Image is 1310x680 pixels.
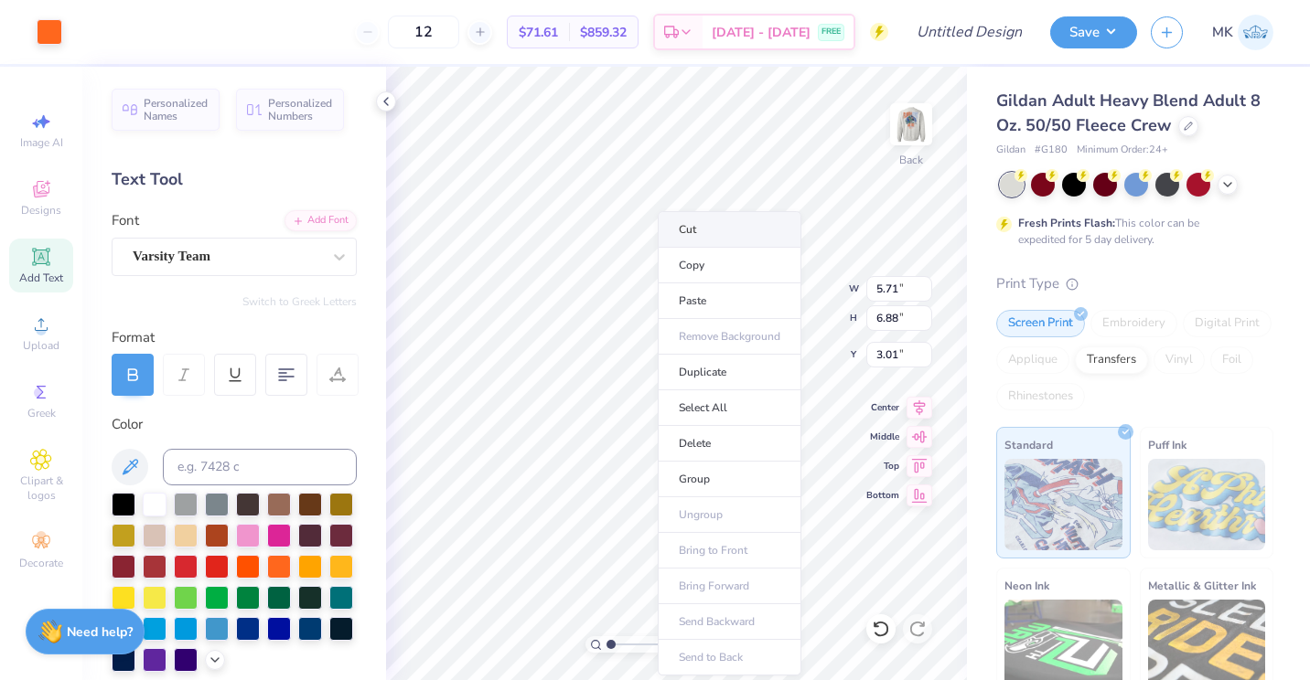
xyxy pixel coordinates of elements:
[996,310,1085,337] div: Screen Print
[866,460,899,473] span: Top
[1148,435,1187,454] span: Puff Ink
[1212,15,1273,50] a: MK
[1004,459,1122,550] img: Standard
[112,414,357,435] div: Color
[996,90,1261,136] span: Gildan Adult Heavy Blend Adult 8 Oz. 50/50 Fleece Crew
[996,383,1085,410] div: Rhinestones
[712,23,811,42] span: [DATE] - [DATE]
[1077,143,1168,158] span: Minimum Order: 24 +
[112,167,357,192] div: Text Tool
[21,203,61,218] span: Designs
[996,143,1025,158] span: Gildan
[996,273,1273,294] div: Print Type
[893,106,929,143] img: Back
[1212,22,1233,43] span: MK
[242,294,357,309] button: Switch to Greek Letters
[1090,310,1177,337] div: Embroidery
[1004,435,1053,454] span: Standard
[821,26,841,38] span: FREE
[1050,16,1137,48] button: Save
[112,327,359,348] div: Format
[866,489,899,502] span: Bottom
[163,449,357,485] input: e.g. 7428 c
[112,210,139,231] label: Font
[1148,576,1256,595] span: Metallic & Glitter Ink
[1035,143,1068,158] span: # G180
[1210,346,1253,374] div: Foil
[658,211,801,248] li: Cut
[1018,215,1243,248] div: This color can be expedited for 5 day delivery.
[658,248,801,283] li: Copy
[519,23,558,42] span: $71.61
[20,135,63,150] span: Image AI
[1004,576,1049,595] span: Neon Ink
[996,346,1069,374] div: Applique
[388,16,459,48] input: – –
[658,426,801,462] li: Delete
[902,14,1036,50] input: Untitled Design
[268,97,333,122] span: Personalized Numbers
[1018,216,1115,230] strong: Fresh Prints Flash:
[658,462,801,497] li: Group
[899,152,923,168] div: Back
[866,430,899,443] span: Middle
[580,23,627,42] span: $859.32
[1183,310,1272,337] div: Digital Print
[285,210,357,231] div: Add Font
[19,556,63,570] span: Decorate
[866,401,899,414] span: Center
[1154,346,1205,374] div: Vinyl
[1148,459,1266,550] img: Puff Ink
[19,271,63,285] span: Add Text
[1075,346,1148,374] div: Transfers
[658,283,801,319] li: Paste
[658,355,801,390] li: Duplicate
[27,406,56,420] span: Greek
[1238,15,1273,50] img: Matthew Kingsley
[658,390,801,426] li: Select All
[67,623,133,641] strong: Need help?
[23,338,59,353] span: Upload
[9,473,73,503] span: Clipart & logos
[144,97,209,122] span: Personalized Names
